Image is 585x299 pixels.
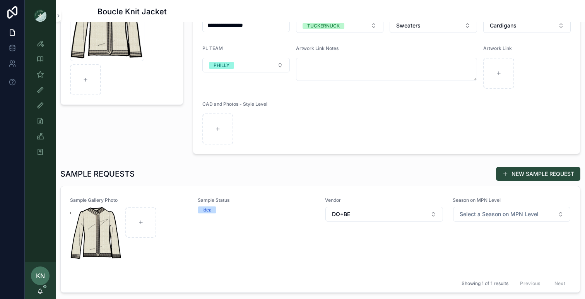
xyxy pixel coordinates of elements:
span: KN [36,271,45,280]
h1: SAMPLE REQUESTS [60,168,135,179]
span: Showing 1 of 1 results [462,280,508,287]
span: Sample Status [198,197,316,203]
div: scrollable content [25,31,56,169]
button: NEW SAMPLE REQUEST [496,167,580,181]
span: Cardigans [490,22,517,29]
span: Artwork Link Notes [296,45,339,51]
span: PL TEAM [202,45,223,51]
button: Select Button [390,18,477,33]
a: Sample Gallery PhotoScreenshot-2025-08-29-at-10.43.21-AM.pngSample StatusIdeaVendorSelect ButtonS... [61,186,580,274]
button: Select Button [453,207,571,222]
h1: Boucle Knit Jacket [97,6,167,17]
button: Select Button [483,18,571,33]
button: Select Button [325,207,443,222]
button: Select Button [296,18,383,33]
span: Sweaters [396,22,421,29]
div: Idea [202,206,212,213]
span: Artwork Link [483,45,512,51]
div: TUCKERNUCK [307,23,340,29]
img: App logo [34,9,46,22]
span: CAD and Photos - Style Level [202,101,267,107]
button: Select Button [202,58,290,72]
img: Screenshot-2025-08-29-at-10.43.21-AM.png [70,207,122,263]
span: Season on MPN Level [453,197,571,203]
span: Sample Gallery Photo [70,197,188,203]
div: PHILLY [214,62,229,69]
span: Select a Season on MPN Level [460,210,539,218]
span: Vendor [325,197,443,203]
span: DO+BE [332,210,350,218]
